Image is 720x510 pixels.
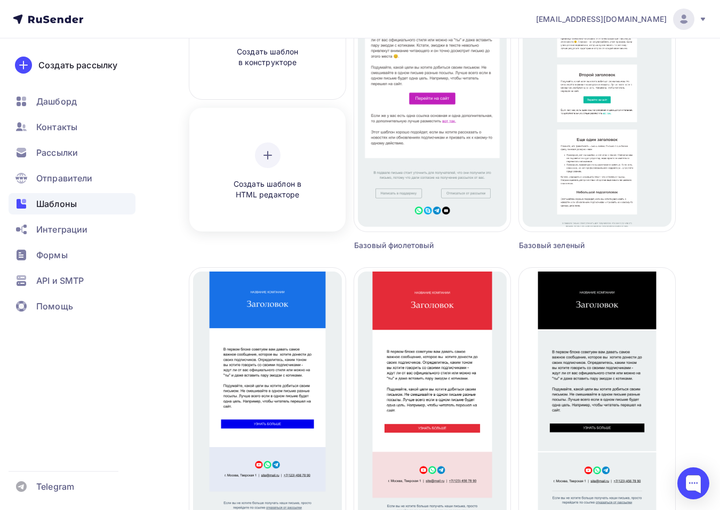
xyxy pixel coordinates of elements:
[36,480,74,493] span: Telegram
[36,197,77,210] span: Шаблоны
[36,121,77,133] span: Контакты
[217,179,318,201] span: Создать шаблон в HTML редакторе
[536,14,667,25] span: [EMAIL_ADDRESS][DOMAIN_NAME]
[9,142,135,163] a: Рассылки
[354,240,471,251] div: Базовый фиолетовый
[36,249,68,261] span: Формы
[9,116,135,138] a: Контакты
[36,172,93,185] span: Отправители
[36,95,77,108] span: Дашборд
[9,168,135,189] a: Отправители
[9,244,135,266] a: Формы
[38,59,117,71] div: Создать рассылку
[36,146,78,159] span: Рассылки
[9,193,135,214] a: Шаблоны
[536,9,707,30] a: [EMAIL_ADDRESS][DOMAIN_NAME]
[217,46,318,68] span: Создать шаблон в конструкторе
[36,223,87,236] span: Интеграции
[36,274,84,287] span: API и SMTP
[36,300,73,313] span: Помощь
[519,240,636,251] div: Базовый зеленый
[9,91,135,112] a: Дашборд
